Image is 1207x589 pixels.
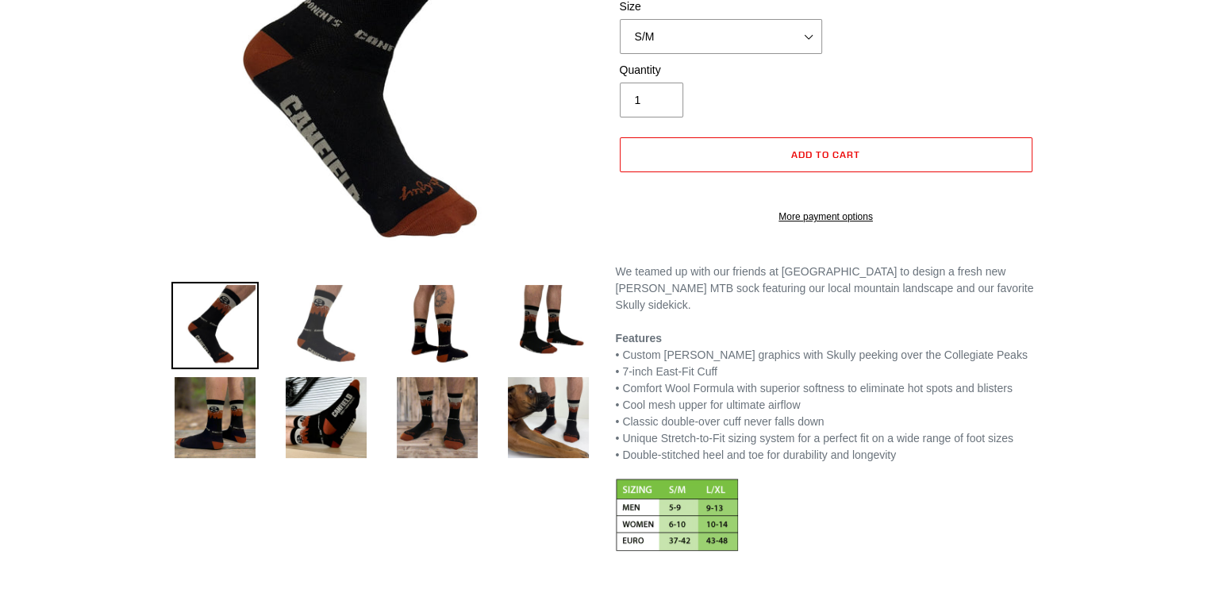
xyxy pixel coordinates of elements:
span: Add to cart [791,148,860,160]
img: Load image into Gallery viewer, Canfield Collegiate Skully Socks [394,282,481,369]
img: Load image into Gallery viewer, Canfield Bikes MTB Socks [171,374,259,461]
a: More payment options [620,210,1032,224]
div: We teamed up with our friends at [GEOGRAPHIC_DATA] to design a fresh new [PERSON_NAME] MTB sock f... [616,264,1036,314]
img: Load image into Gallery viewer, Canfield Bikes MTB Socks [283,282,370,369]
button: Add to cart [620,137,1032,172]
img: Load image into Gallery viewer, Canfield Bikes MTB Socks [505,282,592,369]
img: Load image into Gallery viewer, Canfield-Collegiate-Skully-MTB-Sock-Esther-Boxer-photo-bomb [505,374,592,461]
strong: Features [616,332,662,345]
img: Load image into Gallery viewer, Canfield Collegiate Skully Socks [283,374,370,461]
label: Quantity [620,62,822,79]
p: • Custom [PERSON_NAME] graphics with Skully peeking over the Collegiate Peaks • 7-inch East-Fit C... [616,314,1036,464]
img: Load image into Gallery viewer, Canfield-Collegiate-Skully-MTB-Socks [394,374,481,461]
img: Load image into Gallery viewer, Canfield Collegiate Skully Socks [171,282,259,369]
